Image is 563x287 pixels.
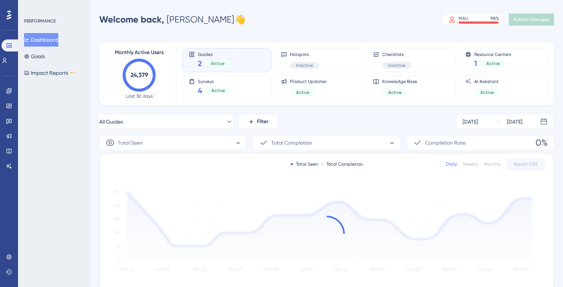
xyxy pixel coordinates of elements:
div: MAU [458,15,468,21]
span: 1 [474,58,477,69]
div: [DATE] [463,117,478,126]
span: Active [486,60,500,66]
button: Impact ReportsBETA [24,66,76,80]
button: Goals [24,50,45,63]
div: Weekly [463,161,478,167]
span: Publish Changes [513,17,549,23]
span: Completion Rate [425,138,466,147]
span: Knowledge Base [382,79,417,85]
span: All Guides [99,117,123,126]
button: Dashboard [24,33,58,47]
div: Total Seen [291,161,318,167]
div: 98 % [490,15,499,21]
span: Total Completion [271,138,312,147]
span: - [236,137,240,149]
div: Total Completion [321,161,363,167]
span: AI Assistant [474,79,500,85]
span: Active [480,89,494,95]
span: Total Seen [118,138,143,147]
span: Product Updates [290,79,326,85]
div: [PERSON_NAME] 👋 [99,14,246,26]
span: Welcome back, [99,14,164,25]
span: Active [211,88,225,94]
button: All Guides [99,114,233,129]
span: Inactive [296,62,313,68]
button: Export CSV [507,158,545,170]
span: Active [296,89,310,95]
div: Monthly [484,161,501,167]
span: Active [388,89,402,95]
span: Hotspots [290,51,319,57]
span: Active [211,60,225,66]
span: Guides [198,51,231,57]
div: [DATE] [507,117,522,126]
span: 4 [198,85,202,96]
span: 0% [536,137,548,149]
span: Export CSV [514,161,538,167]
span: Checklists [382,51,411,57]
text: 24,379 [131,71,148,79]
div: Daily [446,161,457,167]
div: PERFORMANCE [24,18,56,24]
span: 2 [198,58,202,69]
span: Surveys [198,79,231,84]
span: Last 30 days [126,93,153,99]
span: Inactive [388,62,405,68]
div: BETA [70,71,76,75]
button: Publish Changes [509,14,554,26]
span: Monthly Active Users [115,48,164,57]
span: Resource Centers [474,51,511,57]
span: - [390,137,394,149]
span: Filter [257,117,269,126]
button: Filter [239,114,277,129]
